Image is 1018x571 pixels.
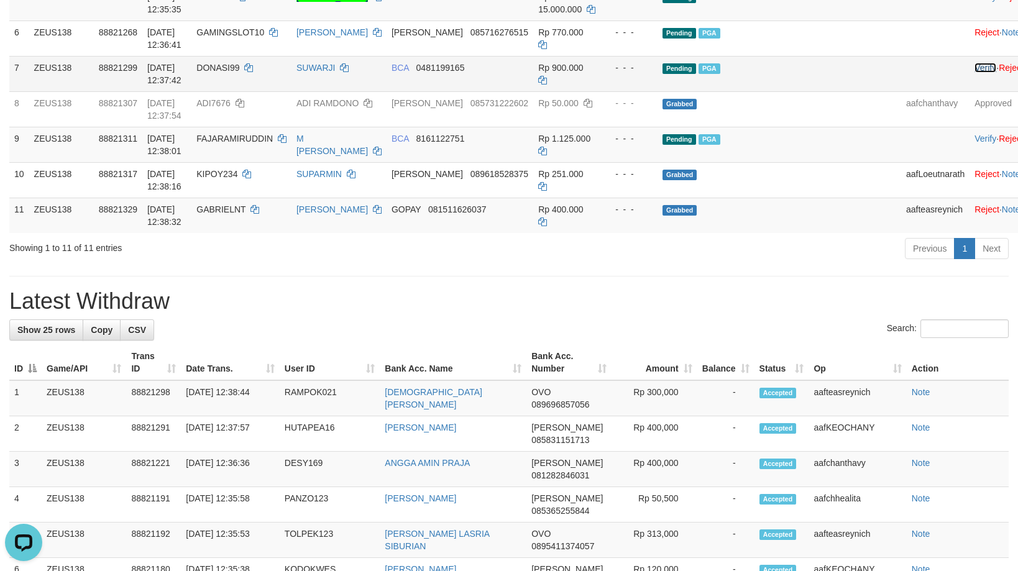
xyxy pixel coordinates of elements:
[538,63,583,73] span: Rp 900.000
[697,523,754,558] td: -
[9,127,29,162] td: 9
[29,56,94,91] td: ZEUS138
[974,204,999,214] a: Reject
[42,452,126,487] td: ZEUS138
[697,487,754,523] td: -
[809,523,906,558] td: aafteasreynich
[296,98,359,108] a: ADI RAMDONO
[42,345,126,380] th: Game/API: activate to sort column ascending
[392,63,409,73] span: BCA
[759,494,797,505] span: Accepted
[181,523,280,558] td: [DATE] 12:35:53
[392,169,463,179] span: [PERSON_NAME]
[612,345,697,380] th: Amount: activate to sort column ascending
[181,380,280,416] td: [DATE] 12:38:44
[538,204,583,214] span: Rp 400.000
[9,56,29,91] td: 7
[697,345,754,380] th: Balance: activate to sort column ascending
[280,345,380,380] th: User ID: activate to sort column ascending
[181,487,280,523] td: [DATE] 12:35:58
[759,459,797,469] span: Accepted
[974,27,999,37] a: Reject
[612,523,697,558] td: Rp 313,000
[128,325,146,335] span: CSV
[754,345,809,380] th: Status: activate to sort column ascending
[663,205,697,216] span: Grabbed
[912,493,930,503] a: Note
[699,134,720,145] span: Marked by aafnoeunsreypich
[612,416,697,452] td: Rp 400,000
[9,416,42,452] td: 2
[196,134,273,144] span: FAJARAMIRUDDIN
[392,27,463,37] span: [PERSON_NAME]
[9,237,415,254] div: Showing 1 to 11 of 11 entries
[147,134,181,156] span: [DATE] 12:38:01
[887,319,1009,338] label: Search:
[280,416,380,452] td: HUTAPEA16
[759,423,797,434] span: Accepted
[296,63,335,73] a: SUWARJI
[538,27,583,37] span: Rp 770.000
[531,423,603,432] span: [PERSON_NAME]
[531,529,551,539] span: OVO
[392,134,409,144] span: BCA
[699,63,720,74] span: Marked by aafnoeunsreypich
[385,387,482,409] a: [DEMOGRAPHIC_DATA][PERSON_NAME]
[531,470,589,480] span: Copy 081282846031 to clipboard
[526,345,612,380] th: Bank Acc. Number: activate to sort column ascending
[531,458,603,468] span: [PERSON_NAME]
[531,506,589,516] span: Copy 085365255844 to clipboard
[912,458,930,468] a: Note
[392,204,421,214] span: GOPAY
[531,435,589,445] span: Copy 085831151713 to clipboard
[83,319,121,340] a: Copy
[697,452,754,487] td: -
[42,380,126,416] td: ZEUS138
[612,380,697,416] td: Rp 300,000
[759,388,797,398] span: Accepted
[126,380,181,416] td: 88821298
[5,5,42,42] button: Open LiveChat chat widget
[538,98,579,108] span: Rp 50.000
[605,97,653,109] div: - - -
[9,289,1009,314] h1: Latest Withdraw
[663,28,696,39] span: Pending
[605,62,653,74] div: - - -
[612,487,697,523] td: Rp 50,500
[380,345,526,380] th: Bank Acc. Name: activate to sort column ascending
[296,204,368,214] a: [PERSON_NAME]
[29,91,94,127] td: ZEUS138
[99,98,137,108] span: 88821307
[99,63,137,73] span: 88821299
[699,28,720,39] span: Marked by aafpengsreynich
[147,204,181,227] span: [DATE] 12:38:32
[120,319,154,340] a: CSV
[99,169,137,179] span: 88821317
[809,380,906,416] td: aafteasreynich
[531,400,589,409] span: Copy 089696857056 to clipboard
[901,162,970,198] td: aafLoeutnarath
[9,487,42,523] td: 4
[296,27,368,37] a: [PERSON_NAME]
[385,529,489,551] a: [PERSON_NAME] LASRIA SIBURIAN
[912,387,930,397] a: Note
[974,238,1009,259] a: Next
[9,21,29,56] td: 6
[385,458,470,468] a: ANGGA AMIN PRAJA
[296,169,342,179] a: SUPARMIN
[920,319,1009,338] input: Search:
[759,529,797,540] span: Accepted
[126,487,181,523] td: 88821191
[697,416,754,452] td: -
[181,452,280,487] td: [DATE] 12:36:36
[470,98,528,108] span: Copy 085731222602 to clipboard
[181,345,280,380] th: Date Trans.: activate to sort column ascending
[697,380,754,416] td: -
[809,487,906,523] td: aafchhealita
[99,134,137,144] span: 88821311
[531,493,603,503] span: [PERSON_NAME]
[531,387,551,397] span: OVO
[181,416,280,452] td: [DATE] 12:37:57
[9,319,83,340] a: Show 25 rows
[531,541,594,551] span: Copy 0895411374057 to clipboard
